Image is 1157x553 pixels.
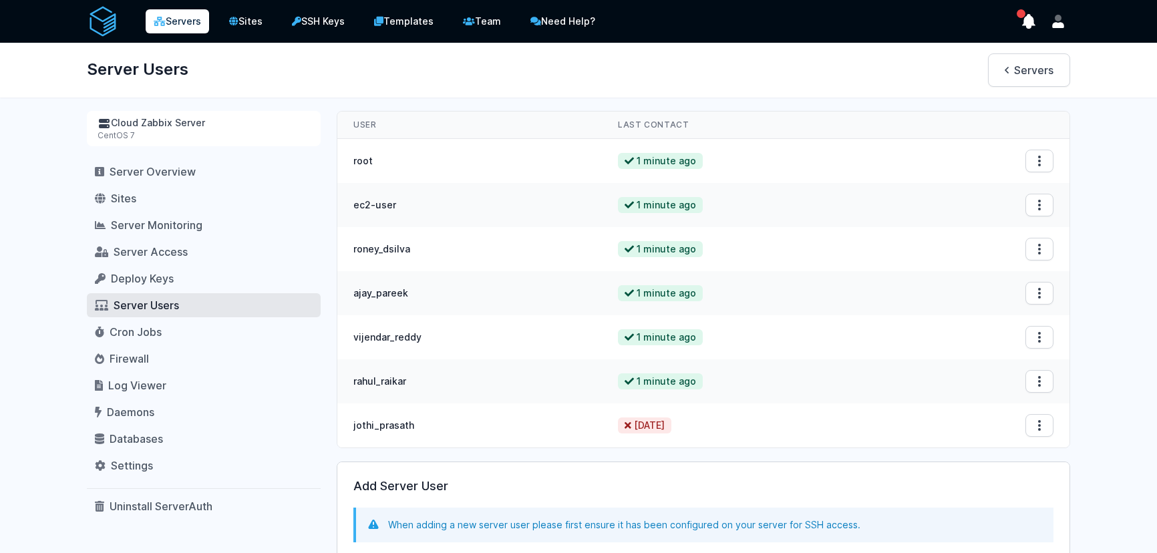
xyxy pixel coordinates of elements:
th: User [337,112,602,139]
span: Databases [110,432,163,445]
a: Settings [87,453,321,478]
span: 1 minute ago [618,373,703,389]
span: Uninstall ServerAuth [110,500,212,513]
span: Deploy Keys [111,272,174,285]
button: User menu [1046,9,1070,33]
a: Servers [988,53,1070,87]
a: Sites [87,186,321,210]
div: CentOS 7 [98,130,310,141]
span: Server Overview [110,165,196,178]
a: Cron Jobs [87,320,321,344]
td: ajay_pareek [337,271,602,315]
a: Templates [365,8,443,35]
td: vijendar_reddy [337,315,602,359]
a: Servers [146,9,209,33]
td: roney_dsilva [337,227,602,271]
td: root [337,139,602,184]
a: Firewall [87,347,321,371]
a: Sites [220,8,272,35]
th: Last Contact [602,112,911,139]
span: Sites [111,192,136,205]
span: 1 minute ago [618,197,703,213]
span: Firewall [110,352,149,365]
td: rahul_raikar [337,359,602,403]
a: Server Monitoring [87,213,321,237]
a: Uninstall ServerAuth [87,494,321,518]
span: [DATE] [618,417,671,433]
span: Log Viewer [108,379,166,392]
span: Server Users [114,299,179,312]
a: Server Access [87,240,321,264]
span: 1 minute ago [618,153,703,169]
a: Server Overview [87,160,321,184]
h3: Add Server User [353,478,1053,494]
span: Server Monitoring [111,218,202,232]
span: 1 minute ago [618,241,703,257]
a: SSH Keys [283,8,354,35]
td: jothi_prasath [337,403,602,447]
img: serverAuth logo [87,5,119,37]
a: Server Users [87,293,321,317]
span: 1 minute ago [618,329,703,345]
a: Team [454,8,510,35]
a: Log Viewer [87,373,321,397]
span: Cron Jobs [110,325,162,339]
span: has unread notifications [1017,9,1025,18]
div: Cloud Zabbix Server [98,116,310,130]
h1: Server Users [87,53,188,85]
button: show notifications [1017,9,1041,33]
p: When adding a new server user please first ensure it has been configured on your server for SSH a... [388,518,860,532]
span: Server Access [114,245,188,258]
span: 1 minute ago [618,285,703,301]
a: Deploy Keys [87,266,321,291]
td: ec2-user [337,183,602,227]
a: Need Help? [521,8,605,35]
span: Settings [111,459,153,472]
span: Daemons [107,405,154,419]
a: Daemons [87,400,321,424]
a: Databases [87,427,321,451]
